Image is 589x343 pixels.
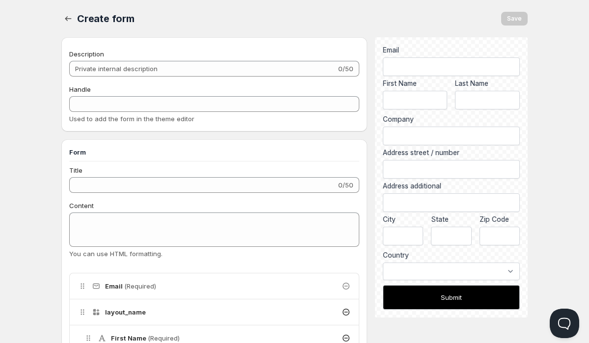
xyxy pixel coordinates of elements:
[69,166,82,174] span: Title
[383,250,520,260] div: Country
[383,45,520,55] div: Email
[69,147,359,157] h3: Form
[550,309,579,338] iframe: Help Scout Beacon - Open
[455,79,520,88] label: Last Name
[105,307,146,317] h4: layout_name
[431,214,471,224] label: State
[124,282,156,290] span: (Required)
[383,285,520,310] button: Submit
[383,214,423,224] label: City
[383,181,520,191] label: Address additional
[111,333,180,343] h4: First Name
[69,202,94,210] span: Content
[383,148,520,158] label: Address street / number
[383,114,520,124] label: Company
[480,214,520,224] label: Zip Code
[69,85,91,93] span: Handle
[77,13,134,25] span: Create form
[69,50,104,58] span: Description
[69,250,162,258] span: You can use HTML formatting.
[148,334,180,342] span: (Required)
[383,79,448,88] label: First Name
[105,281,156,291] h4: Email
[69,61,336,77] input: Private internal description
[69,115,194,123] span: Used to add the form in the theme editor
